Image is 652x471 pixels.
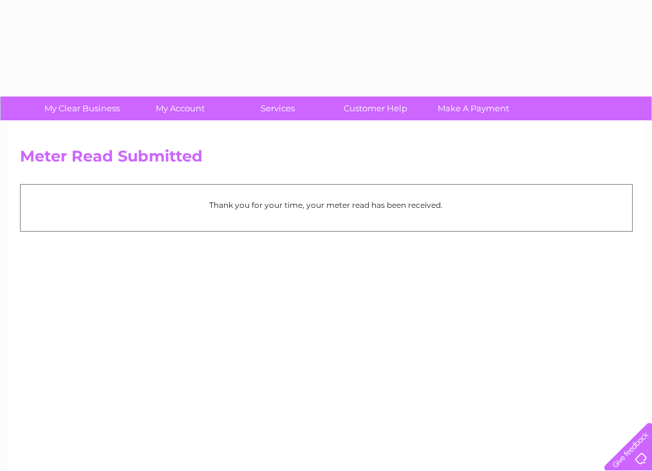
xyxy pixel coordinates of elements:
[322,97,429,120] a: Customer Help
[20,147,633,172] h2: Meter Read Submitted
[27,199,626,211] p: Thank you for your time, your meter read has been received.
[225,97,331,120] a: Services
[127,97,233,120] a: My Account
[420,97,526,120] a: Make A Payment
[29,97,135,120] a: My Clear Business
